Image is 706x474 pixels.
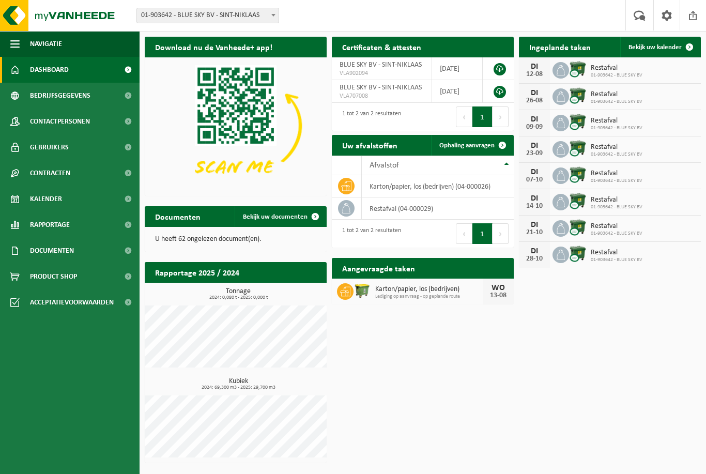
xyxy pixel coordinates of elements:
[30,31,62,57] span: Navigatie
[524,203,545,210] div: 14-10
[332,258,425,278] h2: Aangevraagde taken
[136,8,279,23] span: 01-903642 - BLUE SKY BV - SINT-NIKLAAS
[524,194,545,203] div: DI
[591,64,642,72] span: Restafval
[30,264,77,289] span: Product Shop
[591,72,642,79] span: 01-903642 - BLUE SKY BV
[337,222,401,245] div: 1 tot 2 van 2 resultaten
[354,282,371,299] img: WB-1100-HPE-GN-51
[591,143,642,151] span: Restafval
[524,229,545,236] div: 21-10
[362,175,514,197] td: karton/papier, los (bedrijven) (04-000026)
[591,90,642,99] span: Restafval
[362,197,514,220] td: restafval (04-000029)
[30,160,70,186] span: Contracten
[340,61,422,69] span: BLUE SKY BV - SINT-NIKLAAS
[524,89,545,97] div: DI
[340,69,424,78] span: VLA902094
[332,37,432,57] h2: Certificaten & attesten
[456,223,472,244] button: Previous
[30,186,62,212] span: Kalender
[370,161,399,170] span: Afvalstof
[591,257,642,263] span: 01-903642 - BLUE SKY BV
[472,223,493,244] button: 1
[524,255,545,263] div: 28-10
[235,206,326,227] a: Bekijk uw documenten
[524,63,545,71] div: DI
[524,97,545,104] div: 26-08
[524,150,545,157] div: 23-09
[524,176,545,184] div: 07-10
[493,223,509,244] button: Next
[591,249,642,257] span: Restafval
[591,170,642,178] span: Restafval
[145,57,327,194] img: Download de VHEPlus App
[150,295,327,300] span: 2024: 0,080 t - 2025: 0,000 t
[439,142,495,149] span: Ophaling aanvragen
[569,192,587,210] img: WB-1100-CU
[524,247,545,255] div: DI
[340,92,424,100] span: VLA707008
[431,135,513,156] a: Ophaling aanvragen
[456,106,472,127] button: Previous
[150,288,327,300] h3: Tonnage
[30,238,74,264] span: Documenten
[145,206,211,226] h2: Documenten
[569,245,587,263] img: WB-1100-CU
[569,113,587,131] img: WB-1100-CU
[30,289,114,315] span: Acceptatievoorwaarden
[30,212,70,238] span: Rapportage
[569,140,587,157] img: WB-1100-CU
[375,285,483,294] span: Karton/papier, los (bedrijven)
[569,87,587,104] img: WB-1100-CU
[488,292,509,299] div: 13-08
[524,221,545,229] div: DI
[628,44,682,51] span: Bekijk uw kalender
[30,134,69,160] span: Gebruikers
[493,106,509,127] button: Next
[524,71,545,78] div: 12-08
[30,83,90,109] span: Bedrijfsgegevens
[569,219,587,236] img: WB-1100-CU
[150,385,327,390] span: 2024: 69,300 m3 - 2025: 29,700 m3
[375,294,483,300] span: Lediging op aanvraag - op geplande route
[591,231,642,237] span: 01-903642 - BLUE SKY BV
[591,99,642,105] span: 01-903642 - BLUE SKY BV
[432,80,483,103] td: [DATE]
[519,37,601,57] h2: Ingeplande taken
[524,115,545,124] div: DI
[250,282,326,303] a: Bekijk rapportage
[591,222,642,231] span: Restafval
[569,166,587,184] img: WB-1100-CU
[155,236,316,243] p: U heeft 62 ongelezen document(en).
[340,84,422,91] span: BLUE SKY BV - SINT-NIKLAAS
[137,8,279,23] span: 01-903642 - BLUE SKY BV - SINT-NIKLAAS
[488,284,509,292] div: WO
[591,204,642,210] span: 01-903642 - BLUE SKY BV
[243,213,308,220] span: Bekijk uw documenten
[30,57,69,83] span: Dashboard
[569,60,587,78] img: WB-1100-CU
[591,117,642,125] span: Restafval
[591,151,642,158] span: 01-903642 - BLUE SKY BV
[591,196,642,204] span: Restafval
[524,142,545,150] div: DI
[591,125,642,131] span: 01-903642 - BLUE SKY BV
[332,135,408,155] h2: Uw afvalstoffen
[591,178,642,184] span: 01-903642 - BLUE SKY BV
[620,37,700,57] a: Bekijk uw kalender
[524,124,545,131] div: 09-09
[337,105,401,128] div: 1 tot 2 van 2 resultaten
[524,168,545,176] div: DI
[432,57,483,80] td: [DATE]
[145,262,250,282] h2: Rapportage 2025 / 2024
[472,106,493,127] button: 1
[150,378,327,390] h3: Kubiek
[30,109,90,134] span: Contactpersonen
[145,37,283,57] h2: Download nu de Vanheede+ app!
